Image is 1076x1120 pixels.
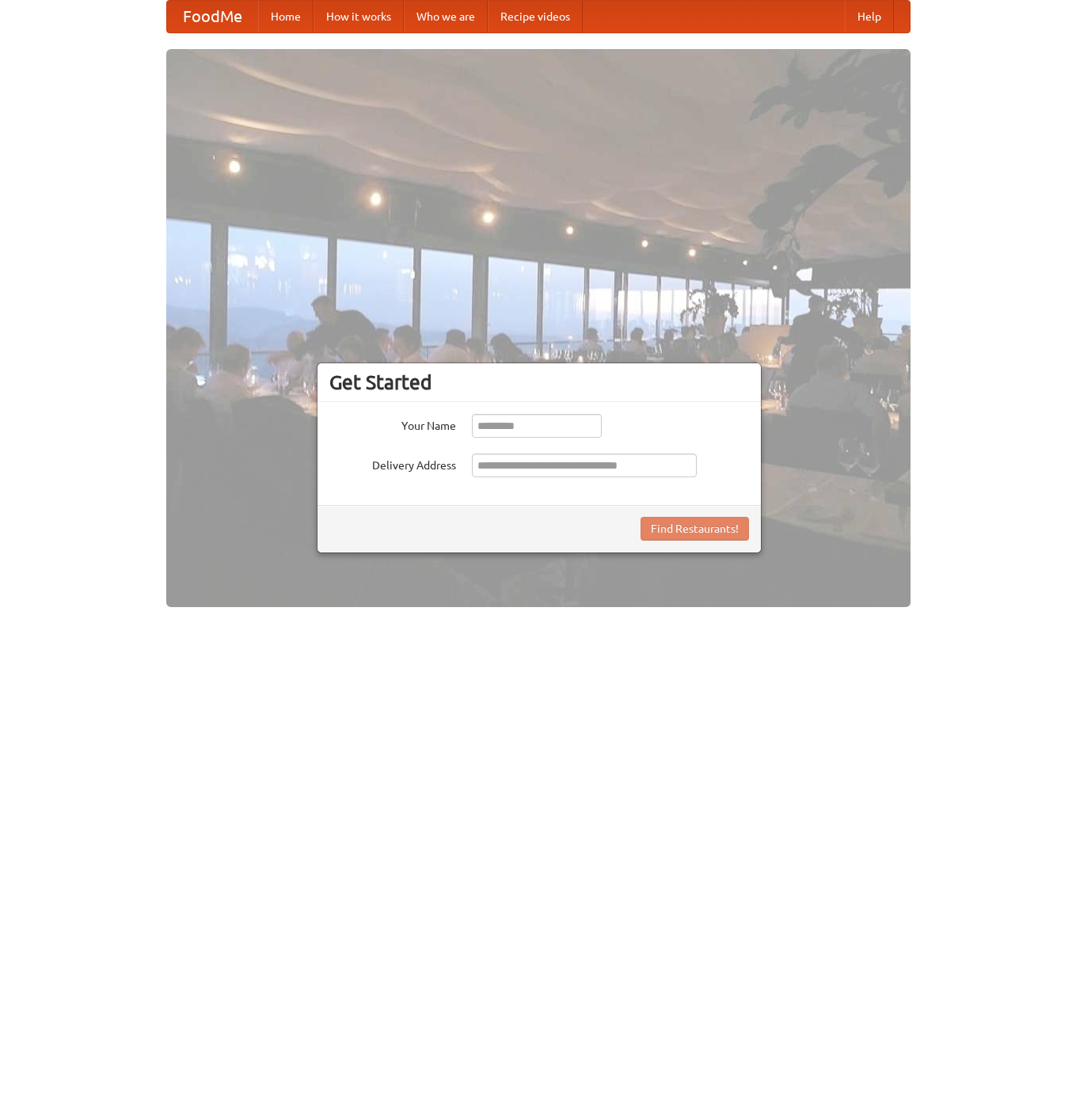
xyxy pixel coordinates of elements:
[488,1,583,32] a: Recipe videos
[845,1,894,32] a: Help
[258,1,314,32] a: Home
[641,517,749,541] button: Find Restaurants!
[329,454,456,473] label: Delivery Address
[329,370,749,394] h3: Get Started
[404,1,488,32] a: Who we are
[329,414,456,434] label: Your Name
[314,1,404,32] a: How it works
[167,1,258,32] a: FoodMe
